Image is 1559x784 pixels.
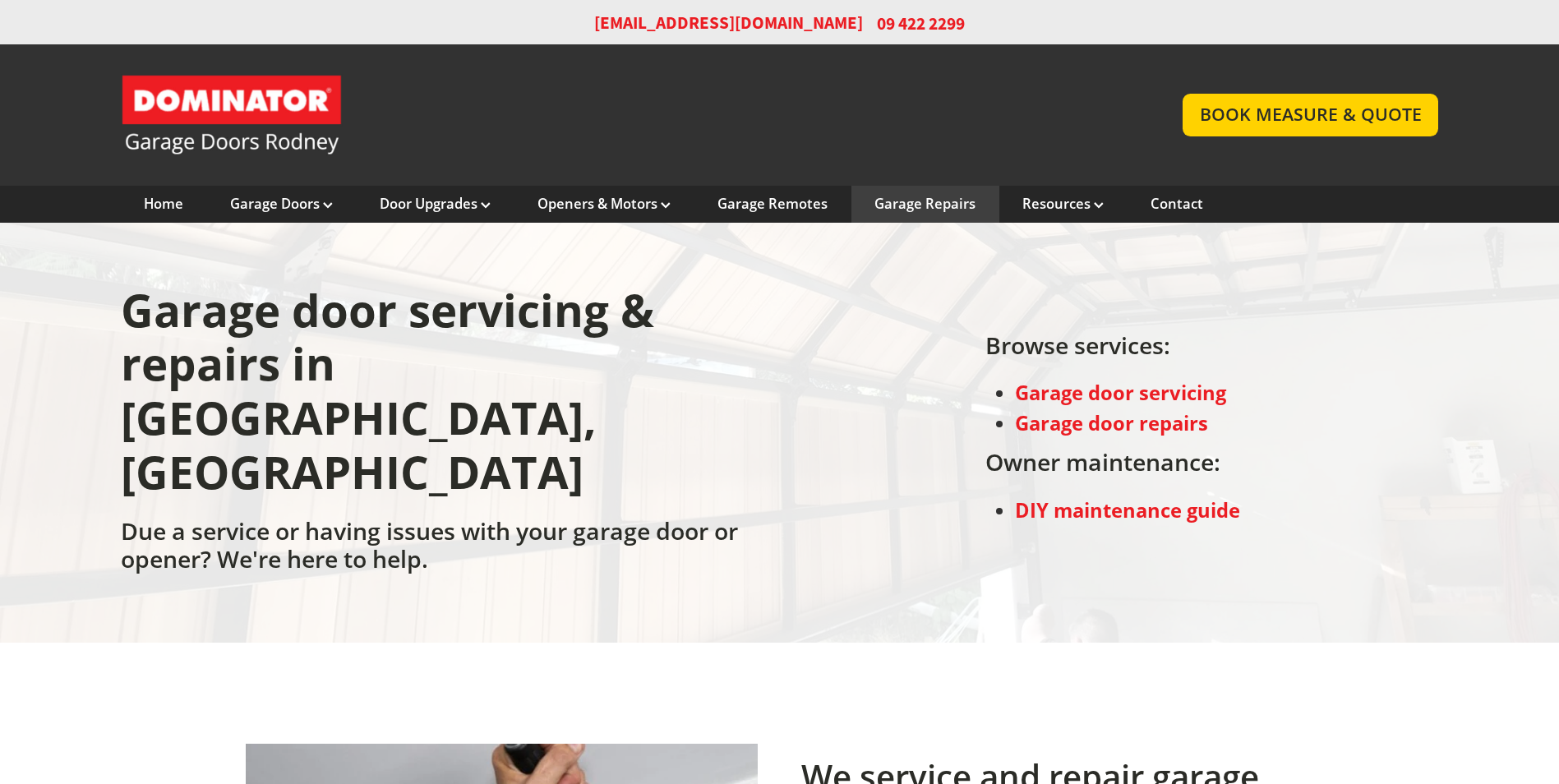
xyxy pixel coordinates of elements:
a: BOOK MEASURE & QUOTE [1183,94,1438,136]
a: Contact [1151,195,1203,213]
a: Garage Repairs [874,195,976,213]
a: Resources [1022,195,1104,213]
h2: Owner maintenance: [985,448,1240,486]
a: Garage door repairs [1015,410,1208,436]
a: Garage Door and Secure Access Solutions homepage [121,74,1151,156]
h2: Due a service or having issues with your garage door or opener? We're here to help. [121,517,772,583]
span: 09 422 2299 [877,12,965,35]
a: DIY maintenance guide [1015,497,1240,523]
a: Garage door servicing [1015,380,1226,406]
a: Garage Remotes [717,195,828,213]
a: Home [144,195,183,213]
h1: Garage door servicing & repairs in [GEOGRAPHIC_DATA], [GEOGRAPHIC_DATA] [121,284,772,517]
h2: Browse services: [985,331,1240,369]
a: [EMAIL_ADDRESS][DOMAIN_NAME] [594,12,863,35]
a: Door Upgrades [380,195,491,213]
a: Garage Doors [230,195,333,213]
a: Openers & Motors [537,195,671,213]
